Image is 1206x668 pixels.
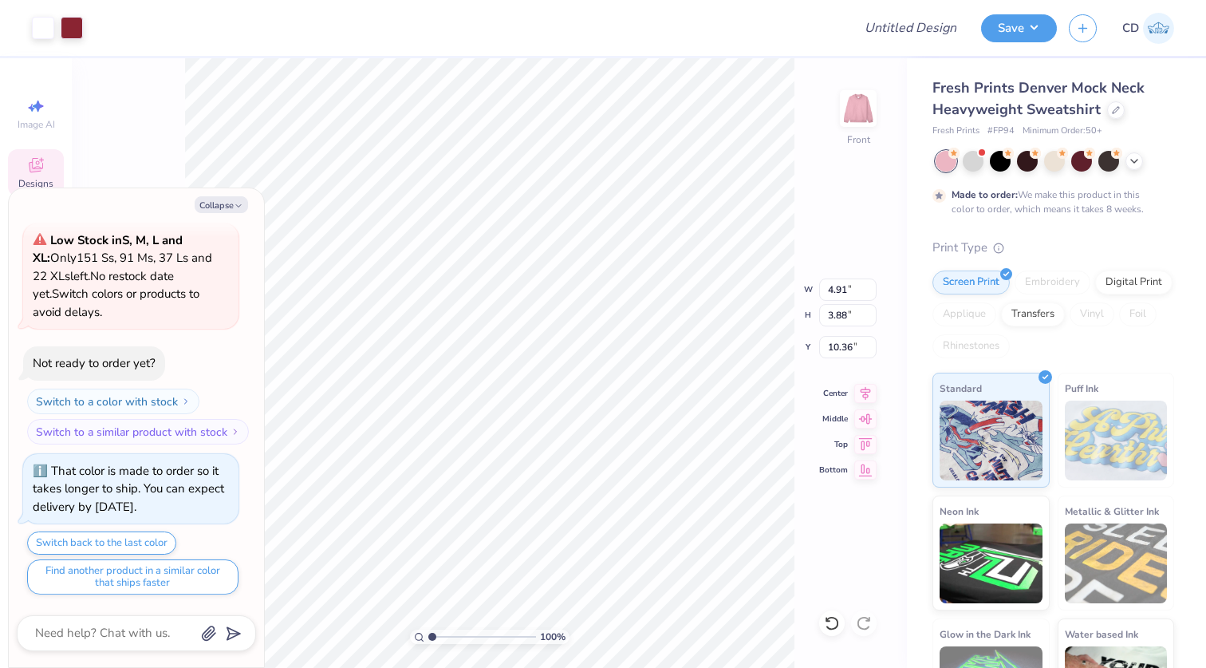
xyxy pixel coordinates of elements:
[27,419,249,445] button: Switch to a similar product with stock
[33,463,224,515] div: That color is made to order so it takes longer to ship. You can expect delivery by [DATE].
[952,188,1018,201] strong: Made to order:
[1065,380,1098,397] span: Puff Ink
[940,524,1042,603] img: Neon Ink
[952,188,1148,216] div: We make this product in this color to order, which means it takes 8 weeks.
[18,118,55,131] span: Image AI
[842,93,874,125] img: Front
[33,232,212,320] span: Only 151 Ss, 91 Ms, 37 Ls and 22 XLs left. Switch colors or products to avoid delays.
[1015,271,1090,294] div: Embroidery
[540,630,566,644] span: 100 %
[1023,125,1102,138] span: Minimum Order: 50 +
[1122,19,1139,38] span: CD
[1065,401,1168,480] img: Puff Ink
[819,413,848,425] span: Middle
[932,302,996,326] div: Applique
[1122,13,1174,44] a: CD
[940,626,1031,642] span: Glow in the Dark Ink
[932,271,1010,294] div: Screen Print
[27,559,238,595] button: Find another product in a similar color that ships faster
[1119,302,1157,326] div: Foil
[940,380,982,397] span: Standard
[940,401,1042,480] img: Standard
[27,532,176,555] button: Switch back to the last color
[1070,302,1114,326] div: Vinyl
[18,177,53,190] span: Designs
[1143,13,1174,44] img: Crishel Dayo Isa
[819,464,848,476] span: Bottom
[932,78,1145,119] span: Fresh Prints Denver Mock Neck Heavyweight Sweatshirt
[819,439,848,450] span: Top
[33,268,174,302] span: No restock date yet.
[847,132,870,147] div: Front
[1095,271,1172,294] div: Digital Print
[33,232,183,267] strong: Low Stock in S, M, L and XL :
[932,334,1010,358] div: Rhinestones
[33,355,156,371] div: Not ready to order yet?
[1065,626,1138,642] span: Water based Ink
[1001,302,1065,326] div: Transfers
[932,125,979,138] span: Fresh Prints
[1065,524,1168,603] img: Metallic & Glitter Ink
[1065,503,1159,520] span: Metallic & Glitter Ink
[819,388,848,399] span: Center
[852,12,969,44] input: Untitled Design
[940,503,979,520] span: Neon Ink
[932,239,1174,257] div: Print Type
[987,125,1015,138] span: # FP94
[231,427,240,437] img: Switch to a similar product with stock
[195,196,248,213] button: Collapse
[181,397,191,406] img: Switch to a color with stock
[981,14,1057,42] button: Save
[27,389,199,414] button: Switch to a color with stock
